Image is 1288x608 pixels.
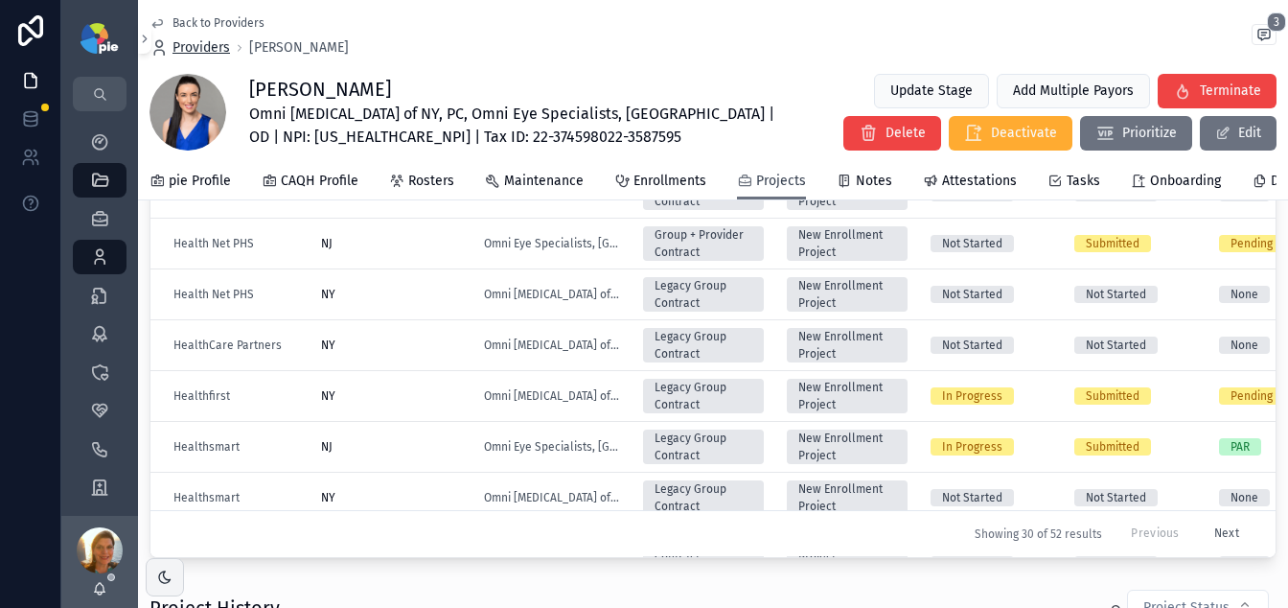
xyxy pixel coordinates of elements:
[885,124,926,143] span: Delete
[1013,82,1134,101] span: Add Multiple Payors
[484,338,620,353] a: Omni [MEDICAL_DATA] of NY, PC
[614,164,706,202] a: Enrollments
[1074,438,1207,456] a: Submitted
[1086,438,1139,456] div: Submitted
[1074,286,1207,303] a: Not Started
[173,388,230,404] a: Healthfirst
[1047,164,1100,202] a: Tasks
[798,430,896,464] div: New Enrollment Project
[1074,235,1207,252] a: Submitted
[798,226,896,261] div: New Enrollment Project
[737,164,806,200] a: Projects
[931,235,1051,252] a: Not Started
[281,172,358,191] span: CAQH Profile
[787,226,908,261] a: New Enrollment Project
[1230,337,1258,354] div: None
[655,480,752,515] div: Legacy Group Contract
[643,430,764,464] a: Legacy Group Contract
[787,480,908,515] a: New Enrollment Project
[798,328,896,362] div: New Enrollment Project
[874,74,989,108] button: Update Stage
[1086,286,1146,303] div: Not Started
[643,379,764,413] a: Legacy Group Contract
[1086,337,1146,354] div: Not Started
[1074,337,1207,354] a: Not Started
[1122,124,1177,143] span: Prioritize
[321,287,461,302] a: NY
[321,490,335,505] span: NY
[787,430,908,464] a: New Enrollment Project
[389,164,454,202] a: Rosters
[173,490,240,505] a: Healthsmart
[504,172,584,191] span: Maintenance
[1201,520,1253,550] button: Next
[1230,438,1250,456] div: PAR
[975,526,1102,542] span: Showing 30 of 52 results
[173,338,282,353] a: HealthCare Partners
[787,277,908,312] a: New Enrollment Project
[61,111,138,516] div: scrollable content
[173,236,254,251] a: Health Net PHS
[173,490,298,505] a: Healthsmart
[1158,74,1276,108] button: Terminate
[798,277,896,312] div: New Enrollment Project
[80,23,118,54] img: App logo
[942,286,1002,303] div: Not Started
[408,172,454,191] span: Rosters
[643,480,764,515] a: Legacy Group Contract
[484,388,620,404] a: Omni [MEDICAL_DATA] of NY, PC
[798,379,896,413] div: New Enrollment Project
[1150,172,1221,191] span: Onboarding
[1230,235,1273,252] div: Pending
[249,38,349,58] a: [PERSON_NAME]
[655,277,752,312] div: Legacy Group Contract
[484,287,620,302] a: Omni [MEDICAL_DATA] of NY, PC
[942,337,1002,354] div: Not Started
[843,116,941,151] button: Delete
[321,490,461,505] a: NY
[942,172,1017,191] span: Attestations
[655,226,752,261] div: Group + Provider Contract
[949,116,1072,151] button: Deactivate
[321,338,335,353] span: NY
[931,489,1051,506] a: Not Started
[756,172,806,191] span: Projects
[1267,12,1286,32] span: 3
[149,164,231,202] a: pie Profile
[172,38,230,58] span: Providers
[1086,387,1139,405] div: Submitted
[173,439,240,455] a: Healthsmart
[321,236,461,251] a: NJ
[931,286,1051,303] a: Not Started
[633,172,706,191] span: Enrollments
[173,287,254,302] a: Health Net PHS
[484,439,620,455] a: Omni Eye Specialists, [GEOGRAPHIC_DATA]
[655,430,752,464] div: Legacy Group Contract
[942,235,1002,252] div: Not Started
[321,439,333,455] span: NJ
[991,124,1057,143] span: Deactivate
[798,480,896,515] div: New Enrollment Project
[1086,489,1146,506] div: Not Started
[1067,172,1100,191] span: Tasks
[1230,387,1273,405] div: Pending
[1131,164,1221,202] a: Onboarding
[173,439,298,455] a: Healthsmart
[173,388,298,404] a: Healthfirst
[1080,116,1192,151] button: Prioritize
[149,15,264,31] a: Back to Providers
[931,387,1051,405] a: In Progress
[837,164,892,202] a: Notes
[262,164,358,202] a: CAQH Profile
[321,338,461,353] a: NY
[1230,286,1258,303] div: None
